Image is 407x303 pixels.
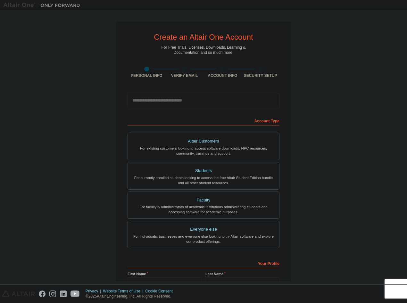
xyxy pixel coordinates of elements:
[145,289,176,294] div: Cookie Consent
[3,2,83,8] img: Altair One
[49,291,56,297] img: instagram.svg
[132,146,275,156] div: For existing customers looking to access software downloads, HPC resources, community, trainings ...
[128,73,166,78] div: Personal Info
[128,258,279,268] div: Your Profile
[86,294,177,299] p: © 2025 Altair Engineering, Inc. All Rights Reserved.
[128,115,279,126] div: Account Type
[154,33,253,41] div: Create an Altair One Account
[39,291,46,297] img: facebook.svg
[103,289,145,294] div: Website Terms of Use
[242,73,280,78] div: Security Setup
[71,291,80,297] img: youtube.svg
[60,291,67,297] img: linkedin.svg
[162,45,246,55] div: For Free Trials, Licenses, Downloads, Learning & Documentation and so much more.
[132,196,275,205] div: Faculty
[132,175,275,185] div: For currently enrolled students looking to access the free Altair Student Edition bundle and all ...
[132,225,275,234] div: Everyone else
[132,166,275,175] div: Students
[128,271,202,276] label: First Name
[2,291,35,297] img: altair_logo.svg
[132,204,275,215] div: For faculty & administrators of academic institutions administering students and accessing softwa...
[205,271,279,276] label: Last Name
[132,137,275,146] div: Altair Customers
[86,289,103,294] div: Privacy
[203,73,242,78] div: Account Info
[132,234,275,244] div: For individuals, businesses and everyone else looking to try Altair software and explore our prod...
[166,73,204,78] div: Verify Email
